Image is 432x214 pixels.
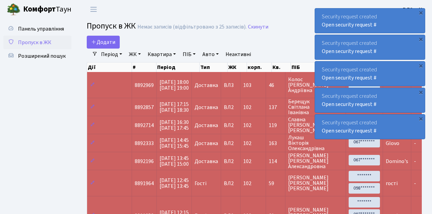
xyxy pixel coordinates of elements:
span: [PERSON_NAME] [PERSON_NAME] [PERSON_NAME] [288,175,343,191]
a: Open security request # [322,101,377,108]
span: Доставка [195,83,218,88]
span: 163 [269,141,282,146]
a: Неактивні [223,49,254,60]
span: Доставка [195,141,218,146]
div: Security request created [315,61,425,86]
span: Glovo [386,140,399,147]
th: Тип [200,63,228,72]
th: Період [156,63,200,72]
a: Open security request # [322,74,377,82]
span: Таун [23,4,71,15]
span: Доставка [195,105,218,110]
span: 8892333 [135,140,154,147]
div: Security request created [315,8,425,33]
b: Комфорт [23,4,56,15]
div: Немає записів (відфільтровано з 25 записів). [137,24,247,30]
a: Квартира [145,49,179,60]
div: × [417,9,424,16]
span: 8892714 [135,122,154,129]
span: ВЛ2 [224,123,237,128]
span: - [414,140,416,147]
span: Лукаш Вікторія Олександрівна [288,135,343,151]
a: ВЛ2 -. К. [403,5,424,14]
span: 102 [243,180,251,187]
span: 103 [243,82,251,89]
a: Open security request # [322,48,377,55]
span: 46 [269,83,282,88]
span: Гості [195,181,206,186]
span: [DATE] 14:45 [DATE] 15:45 [160,137,189,150]
span: ВЛ2 [224,159,237,164]
span: Додати [91,38,115,46]
th: Дії [87,63,132,72]
span: 102 [243,140,251,147]
span: 102 [243,122,251,129]
div: × [417,36,424,42]
th: ЖК [228,63,247,72]
img: logo.png [7,3,20,16]
span: 59 [269,181,282,186]
span: 8892196 [135,158,154,165]
span: [PERSON_NAME] [PERSON_NAME] Александровна [288,153,343,169]
a: Період [98,49,125,60]
a: Авто [200,49,221,60]
span: ВЛ2 [224,141,237,146]
span: ВЛ3 [224,83,237,88]
span: 102 [243,104,251,111]
span: Панель управління [18,25,64,33]
b: ВЛ2 -. К. [403,6,424,13]
div: × [417,115,424,122]
span: Пропуск в ЖК [87,20,136,32]
th: ПІБ [291,63,337,72]
span: Пропуск в ЖК [18,39,51,46]
span: Доставка [195,123,218,128]
a: Open security request # [322,127,377,135]
span: - [414,158,416,165]
span: ВЛ2 [224,181,237,186]
th: # [132,63,156,72]
span: [DATE] 12:45 [DATE] 13:45 [160,177,189,190]
span: Доставка [195,159,218,164]
span: Розширений пошук [18,52,66,60]
span: Domino's [386,158,408,165]
span: [DATE] 17:15 [DATE] 18:30 [160,101,189,114]
span: [DATE] 13:45 [DATE] 15:00 [160,155,189,168]
span: ВЛ2 [224,105,237,110]
span: Берещук Світлана Іванівна [288,99,343,115]
button: Переключити навігацію [85,4,102,15]
span: 8892857 [135,104,154,111]
span: [DATE] 18:00 [DATE] 19:00 [160,78,189,92]
span: Славна [PERSON_NAME] [PERSON_NAME] [288,117,343,133]
span: 8891964 [135,180,154,187]
div: × [417,62,424,69]
span: - [414,180,416,187]
a: ПІБ [180,49,198,60]
a: Додати [87,36,120,49]
a: Панель управління [3,22,71,36]
div: Security request created [315,88,425,112]
span: Колос [PERSON_NAME] Андріївна [288,77,343,93]
a: ЖК [126,49,144,60]
span: 137 [269,105,282,110]
div: × [417,89,424,95]
span: [DATE] 16:30 [DATE] 17:45 [160,119,189,132]
div: Security request created [315,35,425,59]
th: Кв. [272,63,291,72]
span: гості [386,180,398,187]
span: 8892969 [135,82,154,89]
a: Пропуск в ЖК [3,36,71,49]
span: 114 [269,159,282,164]
span: 119 [269,123,282,128]
a: Скинути [248,24,268,30]
div: Security request created [315,114,425,139]
th: корп. [247,63,272,72]
a: Open security request # [322,21,377,29]
a: Розширений пошук [3,49,71,63]
span: 102 [243,158,251,165]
